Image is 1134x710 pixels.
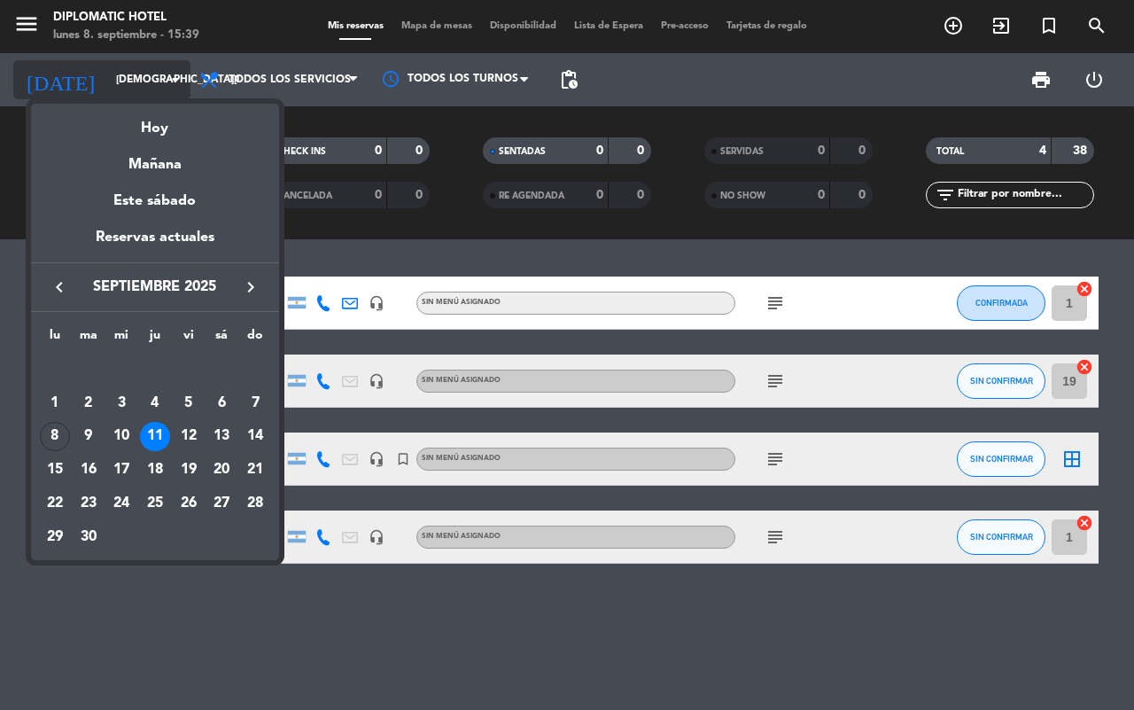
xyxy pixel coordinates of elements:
[106,488,136,519] div: 24
[74,488,104,519] div: 23
[206,455,237,485] div: 20
[38,353,272,386] td: SEP.
[138,325,172,353] th: jueves
[74,422,104,452] div: 9
[206,420,239,454] td: 13 de septiembre de 2025
[140,455,170,485] div: 18
[40,455,70,485] div: 15
[74,388,104,418] div: 2
[240,488,270,519] div: 28
[40,388,70,418] div: 1
[206,422,237,452] div: 13
[138,487,172,520] td: 25 de septiembre de 2025
[172,487,206,520] td: 26 de septiembre de 2025
[72,420,105,454] td: 9 de septiembre de 2025
[140,422,170,452] div: 11
[238,386,272,420] td: 7 de septiembre de 2025
[172,386,206,420] td: 5 de septiembre de 2025
[172,453,206,487] td: 19 de septiembre de 2025
[40,422,70,452] div: 8
[38,420,72,454] td: 8 de septiembre de 2025
[172,420,206,454] td: 12 de septiembre de 2025
[72,520,105,554] td: 30 de septiembre de 2025
[240,422,270,452] div: 14
[172,325,206,353] th: viernes
[174,388,204,418] div: 5
[206,487,239,520] td: 27 de septiembre de 2025
[38,520,72,554] td: 29 de septiembre de 2025
[106,388,136,418] div: 3
[240,388,270,418] div: 7
[174,455,204,485] div: 19
[238,420,272,454] td: 14 de septiembre de 2025
[138,386,172,420] td: 4 de septiembre de 2025
[206,488,237,519] div: 27
[238,325,272,353] th: domingo
[206,453,239,487] td: 20 de septiembre de 2025
[206,386,239,420] td: 6 de septiembre de 2025
[38,386,72,420] td: 1 de septiembre de 2025
[74,455,104,485] div: 16
[140,488,170,519] div: 25
[72,325,105,353] th: martes
[240,455,270,485] div: 21
[38,487,72,520] td: 22 de septiembre de 2025
[235,276,267,299] button: keyboard_arrow_right
[31,140,279,176] div: Mañana
[74,522,104,552] div: 30
[140,388,170,418] div: 4
[38,453,72,487] td: 15 de septiembre de 2025
[40,488,70,519] div: 22
[206,388,237,418] div: 6
[105,453,138,487] td: 17 de septiembre de 2025
[238,487,272,520] td: 28 de septiembre de 2025
[138,420,172,454] td: 11 de septiembre de 2025
[174,488,204,519] div: 26
[72,386,105,420] td: 2 de septiembre de 2025
[31,226,279,262] div: Reservas actuales
[174,422,204,452] div: 12
[106,455,136,485] div: 17
[206,325,239,353] th: sábado
[72,453,105,487] td: 16 de septiembre de 2025
[38,325,72,353] th: lunes
[43,276,75,299] button: keyboard_arrow_left
[31,104,279,140] div: Hoy
[75,276,235,299] span: septiembre 2025
[105,325,138,353] th: miércoles
[138,453,172,487] td: 18 de septiembre de 2025
[40,522,70,552] div: 29
[72,487,105,520] td: 23 de septiembre de 2025
[31,176,279,226] div: Este sábado
[49,277,70,298] i: keyboard_arrow_left
[106,422,136,452] div: 10
[238,453,272,487] td: 21 de septiembre de 2025
[105,487,138,520] td: 24 de septiembre de 2025
[105,386,138,420] td: 3 de septiembre de 2025
[240,277,261,298] i: keyboard_arrow_right
[105,420,138,454] td: 10 de septiembre de 2025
